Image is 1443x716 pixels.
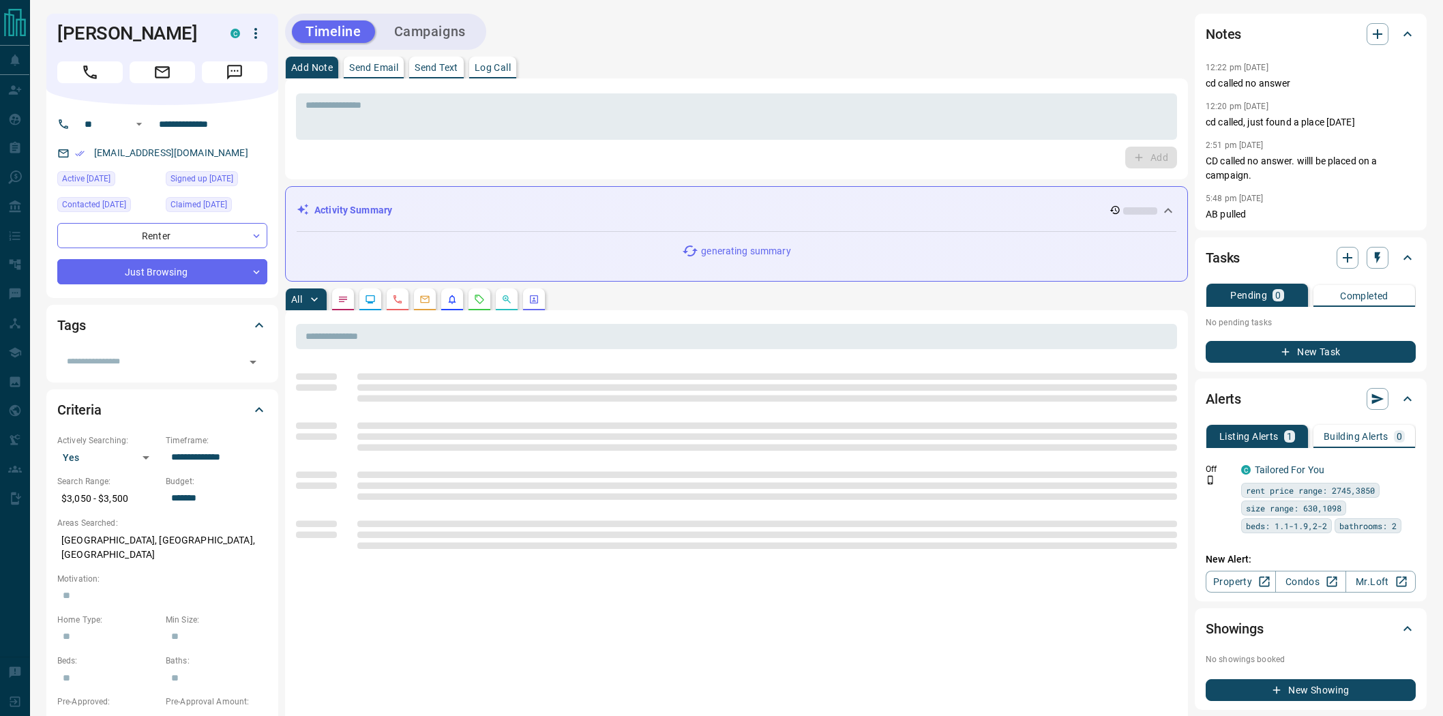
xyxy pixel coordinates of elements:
[202,61,267,83] span: Message
[1206,207,1416,222] p: AB pulled
[1246,519,1327,533] span: beds: 1.1-1.9,2-2
[474,294,485,305] svg: Requests
[1206,552,1416,567] p: New Alert:
[1206,312,1416,333] p: No pending tasks
[338,294,348,305] svg: Notes
[1206,679,1416,701] button: New Showing
[392,294,403,305] svg: Calls
[57,573,267,585] p: Motivation:
[1206,115,1416,130] p: cd called, just found a place [DATE]
[1339,519,1397,533] span: bathrooms: 2
[501,294,512,305] svg: Opportunities
[415,63,458,72] p: Send Text
[166,655,267,667] p: Baths:
[57,171,159,190] div: Wed Aug 13 2025
[314,203,392,218] p: Activity Summary
[1206,154,1416,183] p: CD called no answer. willl be placed on a campaign.
[1255,464,1324,475] a: Tailored For You
[1206,463,1233,475] p: Off
[475,63,511,72] p: Log Call
[243,353,263,372] button: Open
[57,259,267,284] div: Just Browsing
[130,61,195,83] span: Email
[349,63,398,72] p: Send Email
[57,434,159,447] p: Actively Searching:
[1206,194,1264,203] p: 5:48 pm [DATE]
[57,488,159,510] p: $3,050 - $3,500
[57,529,267,566] p: [GEOGRAPHIC_DATA], [GEOGRAPHIC_DATA], [GEOGRAPHIC_DATA]
[1206,23,1241,45] h2: Notes
[166,614,267,626] p: Min Size:
[62,198,126,211] span: Contacted [DATE]
[292,20,375,43] button: Timeline
[1230,290,1267,300] p: Pending
[1246,501,1341,515] span: size range: 630,1098
[1206,618,1264,640] h2: Showings
[75,149,85,158] svg: Email Verified
[57,517,267,529] p: Areas Searched:
[57,399,102,421] h2: Criteria
[1397,432,1402,441] p: 0
[291,295,302,304] p: All
[57,197,159,216] div: Thu Aug 07 2025
[170,172,233,185] span: Signed up [DATE]
[166,434,267,447] p: Timeframe:
[419,294,430,305] svg: Emails
[62,172,110,185] span: Active [DATE]
[57,314,85,336] h2: Tags
[57,23,210,44] h1: [PERSON_NAME]
[57,696,159,708] p: Pre-Approved:
[365,294,376,305] svg: Lead Browsing Activity
[1206,241,1416,274] div: Tasks
[57,393,267,426] div: Criteria
[57,223,267,248] div: Renter
[1206,341,1416,363] button: New Task
[1206,140,1264,150] p: 2:51 pm [DATE]
[529,294,539,305] svg: Agent Actions
[297,198,1176,223] div: Activity Summary
[1324,432,1388,441] p: Building Alerts
[1287,432,1292,441] p: 1
[166,696,267,708] p: Pre-Approval Amount:
[1246,483,1375,497] span: rent price range: 2745,3850
[1206,63,1268,72] p: 12:22 pm [DATE]
[1206,76,1416,91] p: cd called no answer
[57,655,159,667] p: Beds:
[1206,18,1416,50] div: Notes
[1275,571,1345,593] a: Condos
[57,447,159,468] div: Yes
[1206,383,1416,415] div: Alerts
[1206,475,1215,485] svg: Push Notification Only
[291,63,333,72] p: Add Note
[1219,432,1279,441] p: Listing Alerts
[166,475,267,488] p: Budget:
[166,171,267,190] div: Tue Apr 13 2021
[1275,290,1281,300] p: 0
[131,116,147,132] button: Open
[57,61,123,83] span: Call
[94,147,248,158] a: [EMAIL_ADDRESS][DOMAIN_NAME]
[381,20,479,43] button: Campaigns
[1206,571,1276,593] a: Property
[230,29,240,38] div: condos.ca
[1206,102,1268,111] p: 12:20 pm [DATE]
[170,198,227,211] span: Claimed [DATE]
[447,294,458,305] svg: Listing Alerts
[701,244,790,258] p: generating summary
[57,475,159,488] p: Search Range:
[1241,465,1251,475] div: condos.ca
[1206,388,1241,410] h2: Alerts
[1206,653,1416,666] p: No showings booked
[57,614,159,626] p: Home Type:
[1340,291,1388,301] p: Completed
[166,197,267,216] div: Sun Oct 06 2024
[1345,571,1416,593] a: Mr.Loft
[1206,247,1240,269] h2: Tasks
[1206,612,1416,645] div: Showings
[57,309,267,342] div: Tags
